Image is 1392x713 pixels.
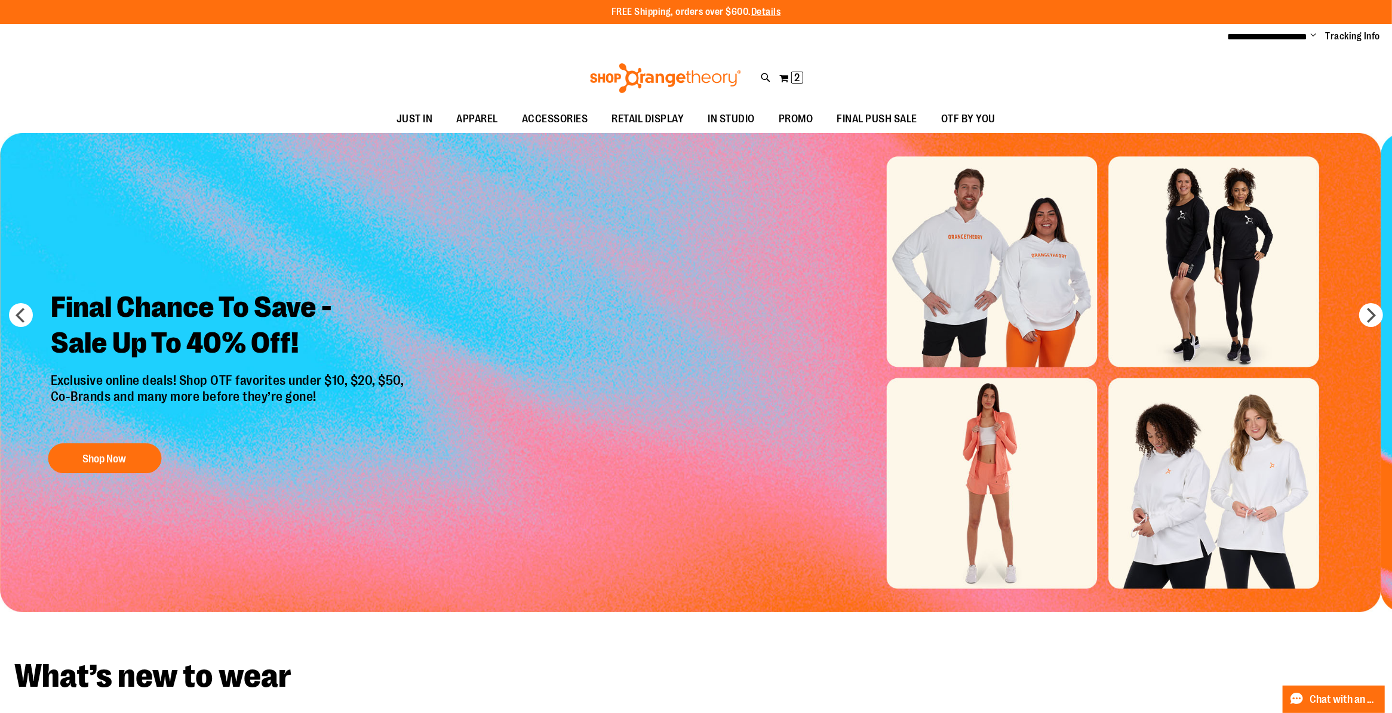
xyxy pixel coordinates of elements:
span: IN STUDIO [708,106,755,132]
span: APPAREL [457,106,499,132]
a: Details [751,7,781,17]
span: OTF BY YOU [941,106,995,132]
span: Chat with an Expert [1310,694,1378,705]
button: prev [9,303,33,327]
span: PROMO [779,106,813,132]
span: JUST IN [397,106,433,132]
button: Chat with an Expert [1283,686,1385,713]
button: Account menu [1311,30,1317,42]
span: FINAL PUSH SALE [837,106,918,132]
button: Shop Now [48,443,161,473]
span: RETAIL DISPLAY [612,106,684,132]
h2: What’s new to wear [14,660,1378,693]
span: ACCESSORIES [522,106,588,132]
p: Exclusive online deals! Shop OTF favorites under $10, $20, $50, Co-Brands and many more before th... [42,373,416,431]
img: Shop Orangetheory [588,63,743,93]
button: next [1359,303,1383,327]
a: Final Chance To Save -Sale Up To 40% Off! Exclusive online deals! Shop OTF favorites under $10, $... [42,280,416,479]
a: Tracking Info [1326,30,1381,43]
p: FREE Shipping, orders over $600. [612,5,781,19]
h2: Final Chance To Save - Sale Up To 40% Off! [42,280,416,373]
span: 2 [794,72,800,84]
